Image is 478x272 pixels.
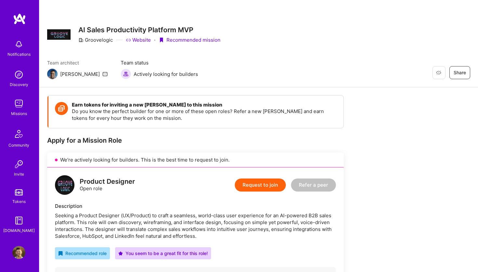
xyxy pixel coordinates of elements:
[235,179,286,192] button: Request to join
[47,29,71,40] img: Company Logo
[102,71,108,77] i: icon Mail
[3,227,35,234] div: [DOMAIN_NAME]
[47,69,58,79] img: Team Architect
[55,175,74,195] img: logo
[14,171,24,178] div: Invite
[55,203,336,209] div: Description
[80,178,135,192] div: Open role
[12,68,25,81] img: discovery
[454,69,466,76] span: Share
[72,102,337,108] h4: Earn tokens for inviting a new [PERSON_NAME] to this mission
[11,126,27,142] img: Community
[12,214,25,227] img: guide book
[8,142,29,149] div: Community
[291,179,336,192] button: Refer a peer
[118,251,123,256] i: icon PurpleStar
[11,110,27,117] div: Missions
[12,38,25,51] img: bell
[47,152,344,167] div: We’re actively looking for builders. This is the best time to request to join.
[55,102,68,115] img: Token icon
[58,250,107,257] div: Recommended role
[118,250,208,257] div: You seem to be a great fit for this role!
[436,70,441,75] i: icon EyeClosed
[13,13,26,25] img: logo
[12,198,26,205] div: Tokens
[449,66,470,79] button: Share
[47,136,344,145] div: Apply for a Mission Role
[121,59,198,66] span: Team status
[159,36,220,43] div: Recommended mission
[78,26,220,34] h3: AI Sales Productivity Platform MVP
[15,189,23,195] img: tokens
[58,251,63,256] i: icon RecommendedBadge
[126,36,151,43] a: Website
[80,178,135,185] div: Product Designer
[10,81,28,88] div: Discovery
[55,212,336,239] div: Seeking a Product Designer (UX/Product) to craft a seamless, world-class user experience for an A...
[78,37,84,43] i: icon CompanyGray
[11,246,27,259] a: User Avatar
[12,97,25,110] img: teamwork
[134,71,198,78] span: Actively looking for builders
[159,37,164,43] i: icon PurpleRibbon
[12,246,25,259] img: User Avatar
[72,108,337,122] p: Do you know the perfect builder for one or more of these open roles? Refer a new [PERSON_NAME] an...
[121,69,131,79] img: Actively looking for builders
[47,59,108,66] span: Team architect
[78,36,113,43] div: Groovelogic
[60,71,100,78] div: [PERSON_NAME]
[154,36,155,43] div: ·
[12,158,25,171] img: Invite
[7,51,31,58] div: Notifications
